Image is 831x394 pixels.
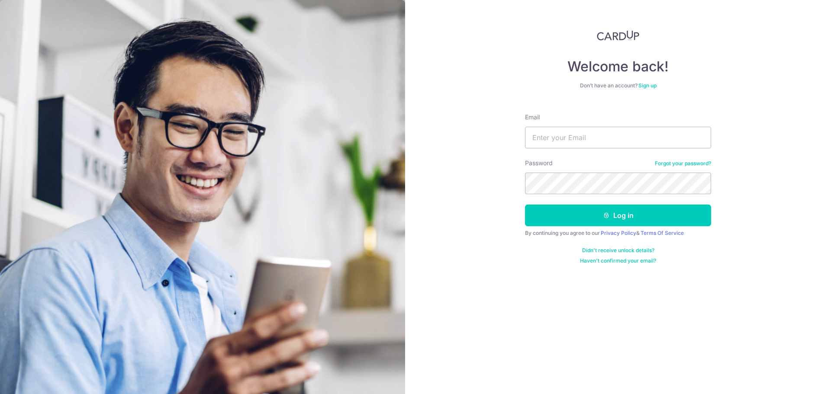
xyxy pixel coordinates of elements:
[641,230,684,236] a: Terms Of Service
[525,82,711,89] div: Don’t have an account?
[525,159,553,167] label: Password
[655,160,711,167] a: Forgot your password?
[525,127,711,148] input: Enter your Email
[597,30,639,41] img: CardUp Logo
[580,257,656,264] a: Haven't confirmed your email?
[525,58,711,75] h4: Welcome back!
[525,230,711,237] div: By continuing you agree to our &
[601,230,636,236] a: Privacy Policy
[582,247,654,254] a: Didn't receive unlock details?
[638,82,657,89] a: Sign up
[525,113,540,122] label: Email
[525,205,711,226] button: Log in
